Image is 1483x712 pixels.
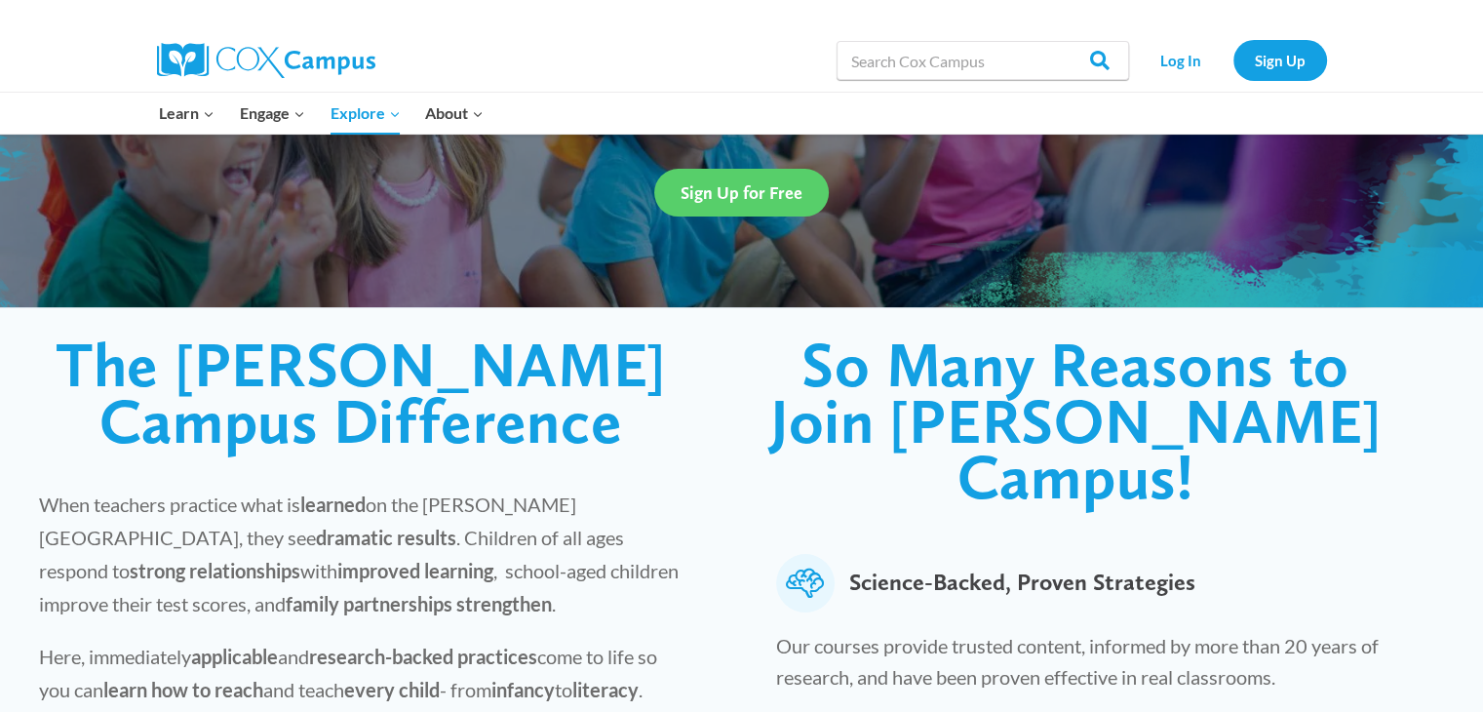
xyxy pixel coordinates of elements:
[837,41,1129,80] input: Search Cox Campus
[776,630,1429,702] p: Our courses provide trusted content, informed by more than 20 years of research, and have been pr...
[337,559,493,582] strong: improved learning
[491,678,555,701] strong: infancy
[1139,40,1224,80] a: Log In
[1139,40,1327,80] nav: Secondary Navigation
[56,327,666,458] span: The [PERSON_NAME] Campus Difference
[344,678,440,701] strong: every child
[1233,40,1327,80] a: Sign Up
[227,93,318,134] button: Child menu of Engage
[147,93,228,134] button: Child menu of Learn
[300,493,366,516] strong: learned
[39,493,679,615] span: When teachers practice what is on the [PERSON_NAME][GEOGRAPHIC_DATA], they see . Children of all ...
[318,93,413,134] button: Child menu of Explore
[309,645,537,668] strong: research-backed practices
[130,559,300,582] strong: strong relationships
[286,592,552,615] strong: family partnerships strengthen
[103,678,263,701] strong: learn how to reach
[654,169,829,217] a: Sign Up for Free
[572,678,639,701] strong: literacy
[849,554,1195,613] span: Science-Backed, Proven Strategies
[681,182,802,203] span: Sign Up for Free
[157,43,375,78] img: Cox Campus
[412,93,496,134] button: Child menu of About
[316,526,456,549] strong: dramatic results
[147,93,496,134] nav: Primary Navigation
[770,327,1382,514] span: So Many Reasons to Join [PERSON_NAME] Campus!
[191,645,278,668] strong: applicable
[39,645,657,701] span: Here, immediately and come to life so you can and teach - from to .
